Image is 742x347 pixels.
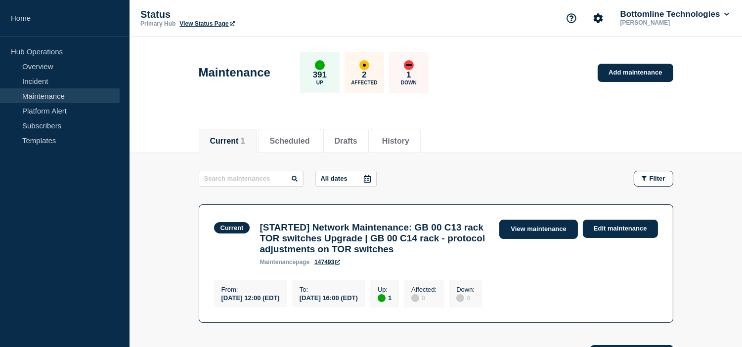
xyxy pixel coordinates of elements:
a: View maintenance [499,220,577,239]
div: disabled [456,294,464,302]
button: Current 1 [210,137,245,146]
p: Primary Hub [140,20,175,27]
div: 1 [378,293,392,302]
button: Drafts [335,137,357,146]
div: down [404,60,414,70]
button: Filter [634,171,673,187]
p: From : [221,286,280,293]
h1: Maintenance [199,66,270,79]
p: Down : [456,286,475,293]
p: 391 [313,70,327,80]
div: 0 [456,293,475,302]
div: affected [359,60,369,70]
div: disabled [411,294,419,302]
p: Affected [351,80,377,85]
p: All dates [321,175,348,182]
button: Bottomline Technologies [618,9,731,19]
p: Status [140,9,338,20]
span: Filter [650,175,665,182]
button: All dates [315,171,377,187]
button: Support [561,8,582,29]
p: Affected : [411,286,436,293]
p: To : [300,286,358,293]
div: [DATE] 12:00 (EDT) [221,293,280,302]
a: Add maintenance [598,64,673,82]
span: 1 [241,137,245,145]
div: Current [220,224,244,231]
button: Account settings [588,8,609,29]
a: 147493 [314,259,340,266]
p: 2 [362,70,366,80]
p: Down [401,80,417,85]
div: up [315,60,325,70]
span: maintenance [260,259,296,266]
div: [DATE] 16:00 (EDT) [300,293,358,302]
h3: [STARTED] Network Maintenance: GB 00 C13 rack TOR switches Upgrade | GB 00 C14 rack - protocol ad... [260,222,489,255]
a: Edit maintenance [583,220,658,238]
p: [PERSON_NAME] [618,19,721,26]
p: 1 [406,70,411,80]
input: Search maintenances [199,171,304,187]
p: Up : [378,286,392,293]
button: History [382,137,409,146]
p: Up [316,80,323,85]
p: page [260,259,309,266]
a: View Status Page [179,20,234,27]
div: 0 [411,293,436,302]
button: Scheduled [270,137,310,146]
div: up [378,294,386,302]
